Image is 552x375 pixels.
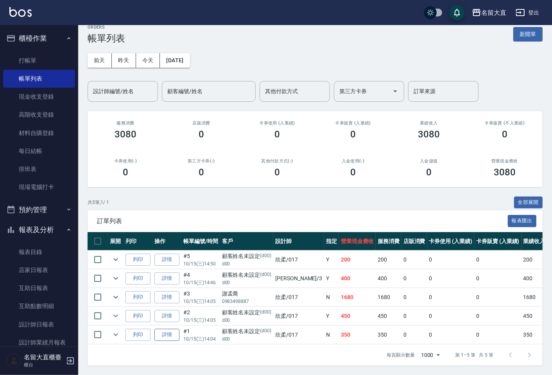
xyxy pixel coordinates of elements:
th: 業績收入 [522,232,547,251]
p: 每頁顯示數量 [387,352,415,359]
h3: 0 [274,167,280,178]
p: 10/15 (三) 14:04 [183,335,218,343]
td: 350 [376,326,401,344]
h3: 0 [502,129,507,140]
td: #3 [181,288,220,306]
h2: 營業現金應收 [476,159,533,164]
td: 450 [522,307,547,325]
td: 0 [427,326,475,344]
th: 列印 [124,232,152,251]
div: 名留大直 [481,8,506,18]
button: 報表及分析 [3,220,75,240]
p: 10/15 (三) 14:05 [183,317,218,324]
td: #1 [181,326,220,344]
h2: 卡券販賣 (不入業績) [476,121,533,126]
div: 顧客姓名未設定 [222,308,271,317]
td: 400 [376,269,401,288]
td: 200 [339,251,376,269]
button: 全部展開 [514,197,543,209]
td: 欣柔 /017 [273,288,324,306]
h5: 名留大直櫃臺 [24,353,64,361]
td: 400 [522,269,547,288]
div: 1000 [418,344,443,366]
p: (d00) [260,308,271,317]
button: save [449,5,465,20]
button: expand row [110,310,122,322]
th: 客戶 [220,232,273,251]
img: Logo [9,7,32,17]
p: 櫃台 [24,361,64,368]
h2: ORDERS [88,25,125,30]
p: 10/15 (三) 14:46 [183,279,218,286]
a: 排班表 [3,160,75,178]
button: expand row [110,272,122,284]
button: 列印 [125,291,151,303]
div: 顧客姓名未設定 [222,271,271,279]
td: 350 [522,326,547,344]
div: 顧客姓名未設定 [222,252,271,260]
div: 顧客姓名未設定 [222,327,271,335]
button: 新開單 [513,27,543,41]
p: 第 1–5 筆 共 5 筆 [455,352,493,359]
a: 帳單列表 [3,70,75,88]
a: 現場電腦打卡 [3,178,75,196]
th: 服務消費 [376,232,401,251]
h3: 0 [199,129,204,140]
button: expand row [110,254,122,265]
a: 報表目錄 [3,243,75,261]
button: [DATE] [160,53,190,68]
td: 400 [339,269,376,288]
a: 報表匯出 [508,217,537,224]
th: 指定 [324,232,339,251]
h2: 卡券使用 (入業績) [249,121,306,126]
th: 卡券使用 (入業績) [427,232,475,251]
p: d00 [222,260,271,267]
div: 謝孟喬 [222,290,271,298]
p: (d00) [260,252,271,260]
h3: 3080 [418,129,440,140]
td: 450 [376,307,401,325]
img: Person [6,353,22,369]
h2: 第三方卡券(-) [173,159,230,164]
th: 營業現金應收 [339,232,376,251]
h2: 店販消費 [173,121,230,126]
p: d00 [222,279,271,286]
button: 預約管理 [3,200,75,220]
th: 卡券販賣 (入業績) [474,232,522,251]
button: 今天 [136,53,160,68]
td: #5 [181,251,220,269]
td: 1680 [339,288,376,306]
a: 高階收支登錄 [3,106,75,124]
a: 詳情 [154,254,179,266]
button: 前天 [88,53,112,68]
td: 0 [401,269,427,288]
a: 每日結帳 [3,142,75,160]
button: 名留大直 [469,5,509,21]
td: 200 [376,251,401,269]
h2: 入金儲值 [400,159,457,164]
a: 互助點數明細 [3,297,75,315]
p: d00 [222,317,271,324]
a: 新開單 [513,30,543,38]
a: 現金收支登錄 [3,88,75,106]
td: #2 [181,307,220,325]
th: 帳單編號/時間 [181,232,220,251]
p: 10/15 (三) 14:05 [183,298,218,305]
h3: 0 [123,167,128,178]
a: 詳情 [154,291,179,303]
td: N [324,326,339,344]
h3: 3080 [494,167,516,178]
td: 350 [339,326,376,344]
a: 詳情 [154,329,179,341]
th: 設計師 [273,232,324,251]
h3: 0 [426,167,432,178]
td: 0 [474,326,522,344]
td: 1680 [522,288,547,306]
td: 0 [401,288,427,306]
a: 互助日報表 [3,279,75,297]
button: Open [389,85,401,97]
button: expand row [110,291,122,303]
a: 詳情 [154,272,179,285]
td: 0 [427,307,475,325]
button: 櫃檯作業 [3,28,75,49]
